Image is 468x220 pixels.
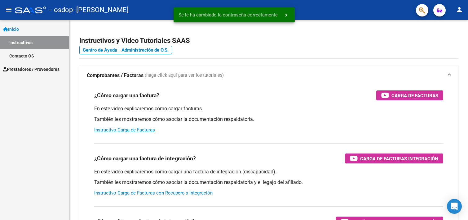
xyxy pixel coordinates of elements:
span: - osdop [49,3,73,17]
span: - [PERSON_NAME] [73,3,129,17]
a: Instructivo Carga de Facturas con Recupero x Integración [94,190,213,196]
p: También les mostraremos cómo asociar la documentación respaldatoria y el legajo del afiliado. [94,179,443,186]
span: Inicio [3,26,19,33]
h2: Instructivos y Video Tutoriales SAAS [79,35,458,47]
button: Carga de Facturas [376,90,443,100]
button: Carga de Facturas Integración [345,154,443,163]
span: Carga de Facturas [391,92,438,99]
span: Carga de Facturas Integración [360,155,438,163]
mat-icon: menu [5,6,12,13]
span: x [285,12,287,18]
h3: ¿Cómo cargar una factura de integración? [94,154,196,163]
span: Prestadores / Proveedores [3,66,60,73]
a: Instructivo Carga de Facturas [94,127,155,133]
p: También les mostraremos cómo asociar la documentación respaldatoria. [94,116,443,123]
span: (haga click aquí para ver los tutoriales) [145,72,224,79]
p: En este video explicaremos cómo cargar una factura de integración (discapacidad). [94,168,443,175]
p: En este video explicaremos cómo cargar facturas. [94,105,443,112]
h3: ¿Cómo cargar una factura? [94,91,159,100]
button: x [280,9,292,21]
mat-expansion-panel-header: Comprobantes / Facturas (haga click aquí para ver los tutoriales) [79,66,458,85]
span: Se le ha cambiado la contraseña correctamente [179,12,278,18]
div: Open Intercom Messenger [447,199,462,214]
strong: Comprobantes / Facturas [87,72,143,79]
mat-icon: person [456,6,463,13]
a: Centro de Ayuda - Administración de O.S. [79,46,172,54]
